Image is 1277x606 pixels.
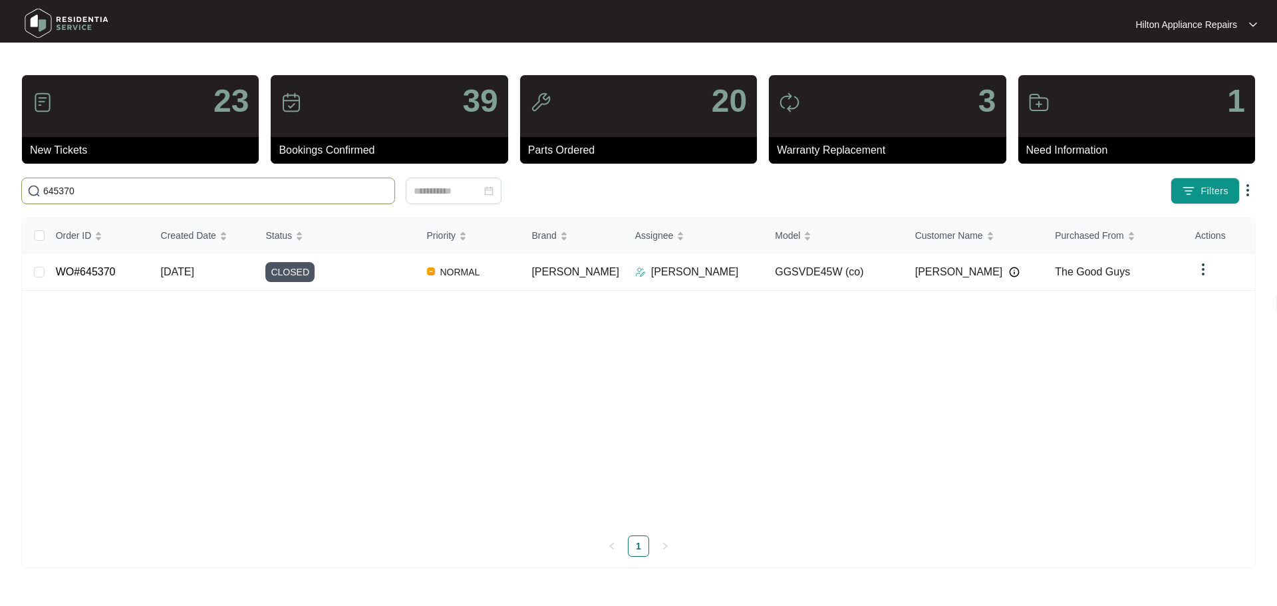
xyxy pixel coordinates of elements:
th: Actions [1185,218,1254,253]
img: Vercel Logo [427,267,435,275]
input: Search by Order Id, Assignee Name, Customer Name, Brand and Model [43,184,389,198]
img: Info icon [1009,267,1020,277]
img: icon [1028,92,1050,113]
th: Customer Name [905,218,1045,253]
th: Order ID [45,218,150,253]
td: GGSVDE45W (co) [764,253,905,291]
span: [PERSON_NAME] [531,266,619,277]
span: The Good Guys [1055,266,1130,277]
span: Filters [1201,184,1228,198]
th: Purchased From [1044,218,1185,253]
span: Assignee [635,228,674,243]
span: Model [775,228,800,243]
span: Brand [531,228,556,243]
span: Customer Name [915,228,983,243]
span: Purchased From [1055,228,1123,243]
img: icon [779,92,800,113]
img: search-icon [27,184,41,198]
span: Created Date [161,228,216,243]
th: Model [764,218,905,253]
li: Next Page [654,535,676,557]
th: Brand [521,218,624,253]
a: WO#645370 [56,266,116,277]
button: left [601,535,623,557]
span: Priority [427,228,456,243]
button: right [654,535,676,557]
span: [DATE] [161,266,194,277]
th: Assignee [625,218,765,253]
span: [PERSON_NAME] [915,264,1003,280]
th: Created Date [150,218,255,253]
button: filter iconFilters [1171,178,1240,204]
p: Parts Ordered [528,142,757,158]
img: dropdown arrow [1249,21,1257,28]
p: Bookings Confirmed [279,142,507,158]
img: residentia service logo [20,3,113,43]
span: Order ID [56,228,92,243]
p: 23 [213,85,249,117]
p: Hilton Appliance Repairs [1135,18,1237,31]
li: 1 [628,535,649,557]
img: icon [32,92,53,113]
span: left [608,542,616,550]
p: Need Information [1026,142,1255,158]
img: dropdown arrow [1195,261,1211,277]
img: dropdown arrow [1240,182,1256,198]
img: filter icon [1182,184,1195,198]
th: Status [255,218,416,253]
p: 20 [712,85,747,117]
p: 3 [978,85,996,117]
p: 1 [1227,85,1245,117]
img: icon [530,92,551,113]
a: 1 [629,536,648,556]
span: NORMAL [435,264,486,280]
span: Status [265,228,292,243]
span: CLOSED [265,262,315,282]
img: Assigner Icon [635,267,646,277]
th: Priority [416,218,521,253]
p: New Tickets [30,142,259,158]
li: Previous Page [601,535,623,557]
p: 39 [462,85,497,117]
p: Warranty Replacement [777,142,1006,158]
p: [PERSON_NAME] [651,264,739,280]
span: right [661,542,669,550]
img: icon [281,92,302,113]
